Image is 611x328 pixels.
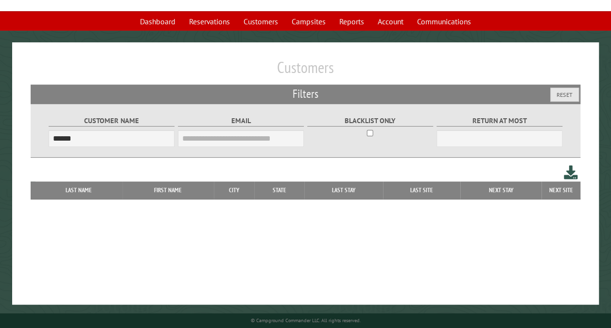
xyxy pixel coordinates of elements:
[254,182,305,199] th: State
[214,182,254,199] th: City
[238,12,284,31] a: Customers
[564,164,578,182] a: Download this customer list (.csv)
[411,12,477,31] a: Communications
[35,182,122,199] th: Last Name
[460,182,541,199] th: Next Stay
[541,182,580,199] th: Next Site
[383,182,460,199] th: Last Site
[304,182,383,199] th: Last Stay
[178,115,304,127] label: Email
[183,12,236,31] a: Reservations
[307,115,433,127] label: Blacklist only
[550,88,579,102] button: Reset
[134,12,181,31] a: Dashboard
[436,115,562,127] label: Return at most
[286,12,332,31] a: Campsites
[122,182,214,199] th: First Name
[31,85,580,103] h2: Filters
[251,317,361,324] small: © Campground Commander LLC. All rights reserved.
[372,12,409,31] a: Account
[333,12,370,31] a: Reports
[49,115,175,127] label: Customer Name
[31,58,580,85] h1: Customers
